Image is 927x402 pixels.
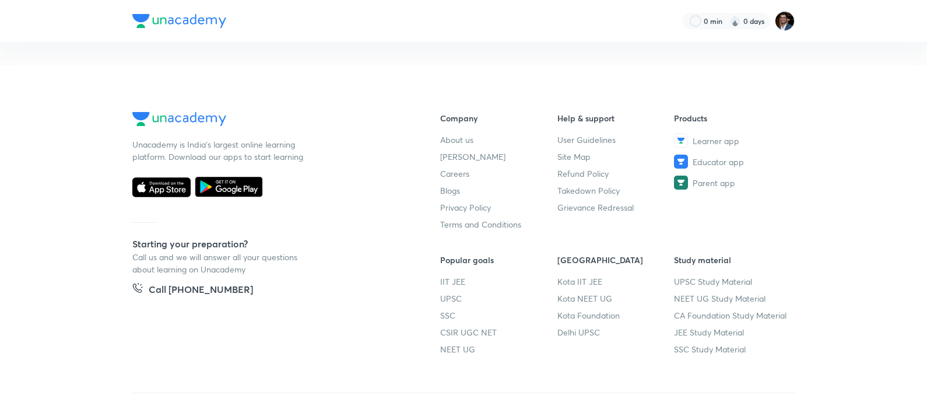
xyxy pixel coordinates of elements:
[674,155,791,169] a: Educator app
[674,176,791,190] a: Parent app
[440,167,469,180] span: Careers
[674,343,791,355] a: SSC Study Material
[440,326,557,338] a: CSIR UGC NET
[729,15,741,27] img: streak
[149,282,253,299] h5: Call [PHONE_NUMBER]
[132,138,307,163] p: Unacademy is India’s largest online learning platform. Download our apps to start learning
[557,326,675,338] a: Delhi UPSC
[557,134,675,146] a: User Guidelines
[693,156,744,168] span: Educator app
[440,254,557,266] h6: Popular goals
[440,201,557,214] a: Privacy Policy
[132,282,253,299] a: Call [PHONE_NUMBER]
[693,177,735,189] span: Parent app
[440,218,557,230] a: Terms and Conditions
[674,292,791,305] a: NEET UG Study Material
[440,112,557,124] h6: Company
[674,112,791,124] h6: Products
[674,134,791,148] a: Learner app
[440,134,557,146] a: About us
[557,184,675,197] a: Takedown Policy
[674,275,791,288] a: UPSC Study Material
[440,167,557,180] a: Careers
[440,343,557,355] a: NEET UG
[557,112,675,124] h6: Help & support
[557,292,675,305] a: Kota NEET UG
[132,251,307,275] p: Call us and we will answer all your questions about learning on Unacademy
[693,135,739,147] span: Learner app
[557,201,675,214] a: Grievance Redressal
[674,254,791,266] h6: Study material
[674,176,688,190] img: Parent app
[440,309,557,321] a: SSC
[557,309,675,321] a: Kota Foundation
[440,184,557,197] a: Blogs
[674,134,688,148] img: Learner app
[674,309,791,321] a: CA Foundation Study Material
[674,155,688,169] img: Educator app
[775,11,795,31] img: Amber Nigam
[440,151,557,163] a: [PERSON_NAME]
[557,254,675,266] h6: [GEOGRAPHIC_DATA]
[132,112,403,129] a: Company Logo
[440,275,557,288] a: IIT JEE
[132,112,226,126] img: Company Logo
[557,151,675,163] a: Site Map
[440,292,557,305] a: UPSC
[132,237,403,251] h5: Starting your preparation?
[557,167,675,180] a: Refund Policy
[674,326,791,338] a: JEE Study Material
[132,14,226,28] img: Company Logo
[557,275,675,288] a: Kota IIT JEE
